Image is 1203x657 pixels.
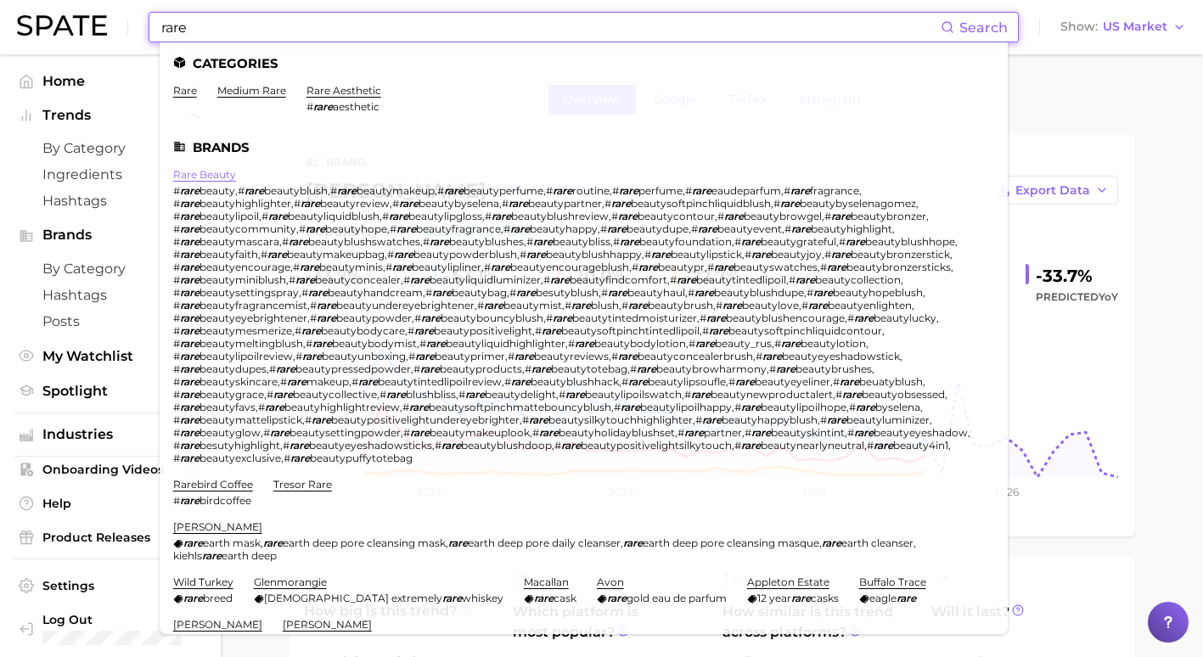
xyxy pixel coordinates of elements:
li: Brands [173,140,994,154]
em: rare [414,324,434,337]
a: rarebird coffee [173,478,253,491]
span: beautyblushdupe [714,286,804,299]
span: # [310,299,317,312]
span: # [173,312,180,324]
span: Predicted [1036,287,1118,307]
em: rare [180,299,200,312]
span: # [261,210,268,222]
span: beautyblushhappy [546,248,642,261]
span: beautyhope [325,222,387,235]
span: # [425,286,432,299]
span: # [847,312,854,324]
a: My Watchlist [14,343,207,369]
span: beautytintedlipoil [696,273,786,286]
em: rare [421,312,441,324]
em: rare [813,286,833,299]
span: # [485,210,492,222]
em: rare [491,261,510,273]
span: beautyblush [264,184,328,197]
a: Settings [14,573,207,598]
em: rare [677,273,696,286]
button: Export Data [986,176,1118,205]
span: beautyfoundation [639,235,732,248]
span: # [644,248,651,261]
span: beautypowder [336,312,412,324]
span: eaudeparfum [711,184,781,197]
a: Log out. Currently logged in with e-mail sbetzler@estee.com. [14,607,207,650]
a: rare [173,84,197,97]
em: rare [180,261,200,273]
em: rare [831,248,851,261]
em: rare [337,184,357,197]
span: by Category [42,140,178,156]
span: # [502,197,509,210]
span: # [385,261,392,273]
span: aesthetic [333,100,379,113]
em: rare [751,248,771,261]
em: rare [795,273,815,286]
span: # [173,197,180,210]
span: YoY [1099,290,1118,303]
span: beautypositivelight [434,324,532,337]
em: rare [410,273,430,286]
span: beautycollection [815,273,901,286]
span: beautyreview [320,197,390,210]
span: beautymist [503,299,562,312]
a: wild turkey [173,576,233,588]
span: # [484,261,491,273]
span: beautymakeup [357,184,435,197]
span: # [611,210,618,222]
a: Hashtags [14,188,207,214]
span: Brands [42,227,178,243]
span: beautybouncyblush [441,312,543,324]
span: # [700,312,706,324]
span: # [390,222,396,235]
span: beautyperfume [464,184,543,197]
em: rare [533,235,553,248]
span: beautyminis [319,261,383,273]
span: beautybronzersticks [846,261,951,273]
span: # [632,261,638,273]
span: # [613,235,620,248]
span: # [437,184,444,197]
em: rare [317,312,336,324]
a: [PERSON_NAME] [283,618,372,631]
a: [PERSON_NAME] [173,618,262,631]
em: rare [724,210,744,222]
em: rare [180,197,200,210]
span: beautyminiblush [200,273,286,286]
span: beautycommunity [200,222,296,235]
span: beautybronzer [851,210,926,222]
span: beautycontour [638,210,715,222]
em: rare [180,184,200,197]
span: beautyencourageblush [510,261,629,273]
span: beautypr [658,261,705,273]
span: # [261,248,267,261]
span: beautyswatches [734,261,818,273]
span: Search [959,20,1008,36]
span: beautylucky [874,312,936,324]
a: tresor rare [273,478,332,491]
span: # [509,286,516,299]
span: # [543,273,550,286]
span: Settings [42,578,178,593]
input: Search here for a brand, industry, or ingredient [160,13,941,42]
span: # [601,286,608,299]
span: beautybyselena [419,197,499,210]
span: Onboarding Videos [42,462,178,477]
em: rare [553,312,572,324]
span: # [173,235,180,248]
span: # [621,299,628,312]
span: # [670,273,677,286]
span: # [173,261,180,273]
span: beautybyselenagomez [800,197,916,210]
em: rare [180,235,200,248]
span: # [173,324,180,337]
span: beautybronzerstick [851,248,950,261]
span: beautyencourage [200,261,290,273]
span: # [173,184,180,197]
span: # [173,299,180,312]
em: rare [301,324,321,337]
span: beautyenlighten [828,299,912,312]
span: # [301,286,308,299]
